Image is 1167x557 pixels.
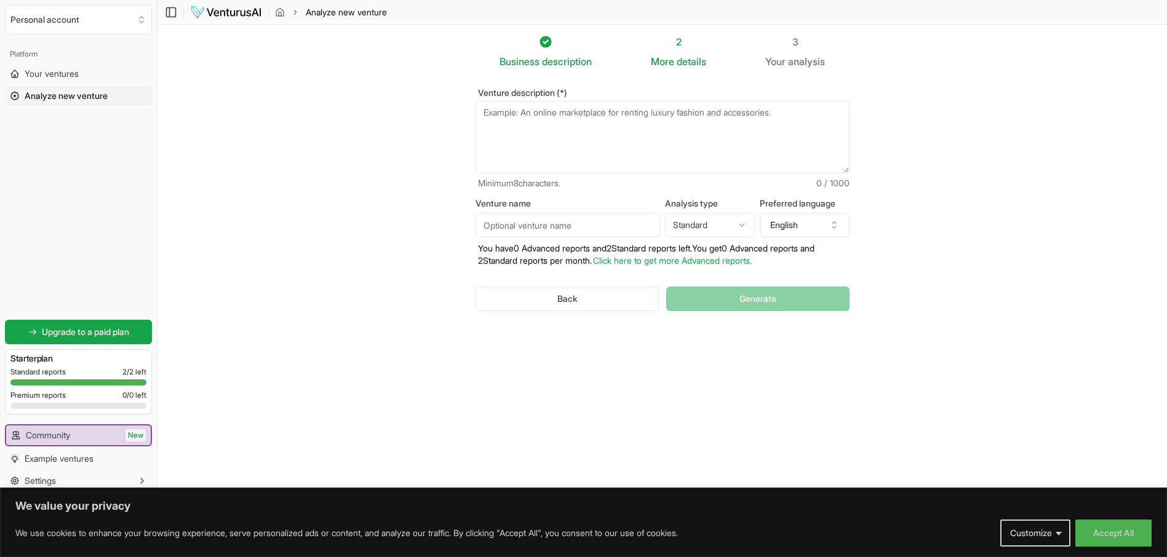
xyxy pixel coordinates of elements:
[788,55,825,68] span: analysis
[1075,519,1152,547] button: Accept All
[651,54,674,69] span: More
[542,55,592,68] span: description
[476,199,660,208] label: Venture name
[476,213,660,237] input: Optional venture name
[5,471,152,491] button: Settings
[5,64,152,84] a: Your ventures
[677,55,706,68] span: details
[306,6,387,18] span: Analyze new venture
[651,34,706,49] div: 2
[25,90,108,102] span: Analyze new venture
[5,449,152,468] a: Example ventures
[122,390,146,400] span: 0 / 0 left
[765,54,786,69] span: Your
[476,89,850,97] label: Venture description (*)
[10,352,146,365] h3: Starter plan
[665,199,755,208] label: Analysis type
[478,177,560,189] span: Minimum 8 characters.
[765,34,825,49] div: 3
[593,255,752,266] a: Click here to get more Advanced reports.
[42,326,129,338] span: Upgrade to a paid plan
[6,425,151,445] a: CommunityNew
[5,86,152,106] a: Analyze new venture
[10,390,66,400] span: Premium reports
[5,5,152,34] button: Select an organization
[476,286,659,311] button: Back
[15,499,1152,513] p: We value your privacy
[760,213,850,237] button: English
[5,320,152,344] a: Upgrade to a paid plan
[190,5,262,20] img: logo
[15,526,678,540] p: We use cookies to enhance your browsing experience, serve personalized ads or content, and analyz...
[1000,519,1070,547] button: Customize
[122,367,146,377] span: 2 / 2 left
[275,6,387,18] nav: breadcrumb
[816,177,850,189] span: 0 / 1000
[760,199,850,208] label: Preferred language
[500,54,540,69] span: Business
[26,429,70,441] span: Community
[25,475,56,487] span: Settings
[125,429,146,441] span: New
[25,68,79,80] span: Your ventures
[476,242,850,267] p: You have 0 Advanced reports and 2 Standard reports left. Y ou get 0 Advanced reports and 2 Standa...
[25,452,94,465] span: Example ventures
[5,44,152,64] div: Platform
[10,367,66,377] span: Standard reports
